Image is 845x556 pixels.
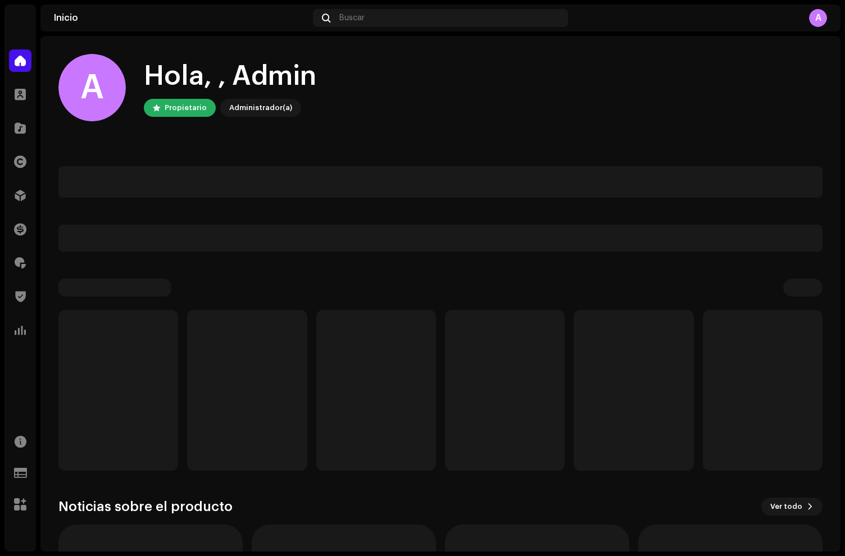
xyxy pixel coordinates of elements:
[761,498,823,516] button: Ver todo
[809,9,827,27] div: A
[770,495,802,518] span: Ver todo
[54,13,308,22] div: Inicio
[229,101,292,115] div: Administrador(a)
[58,498,233,516] h3: Noticias sobre el producto
[339,13,365,22] span: Buscar
[144,58,316,94] div: Hola, , Admin
[165,101,207,115] div: Propietario
[58,54,126,121] div: A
